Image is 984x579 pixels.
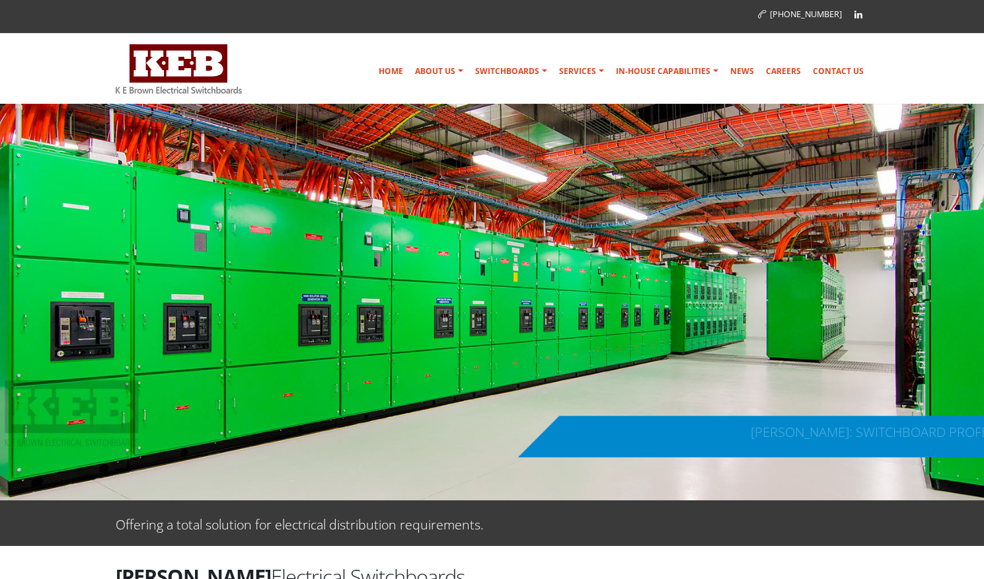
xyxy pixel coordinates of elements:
p: Offering a total solution for electrical distribution requirements. [116,514,484,533]
img: K E Brown Electrical Switchboards [116,44,242,94]
a: Services [554,58,609,85]
a: Contact Us [808,58,869,85]
a: News [725,58,759,85]
a: Linkedin [849,5,868,24]
a: Home [373,58,408,85]
a: In-house Capabilities [611,58,724,85]
a: About Us [410,58,469,85]
a: [PHONE_NUMBER] [758,9,842,20]
a: Careers [761,58,806,85]
a: Switchboards [470,58,552,85]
